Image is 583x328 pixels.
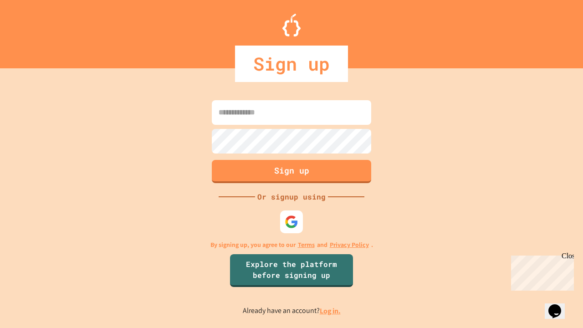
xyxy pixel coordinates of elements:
[4,4,63,58] div: Chat with us now!Close
[210,240,373,250] p: By signing up, you agree to our and .
[243,305,341,317] p: Already have an account?
[212,160,371,183] button: Sign up
[507,252,574,291] iframe: chat widget
[320,306,341,316] a: Log in.
[255,191,328,202] div: Or signup using
[298,240,315,250] a: Terms
[330,240,369,250] a: Privacy Policy
[235,46,348,82] div: Sign up
[230,254,353,287] a: Explore the platform before signing up
[285,215,298,229] img: google-icon.svg
[545,292,574,319] iframe: chat widget
[282,14,301,36] img: Logo.svg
